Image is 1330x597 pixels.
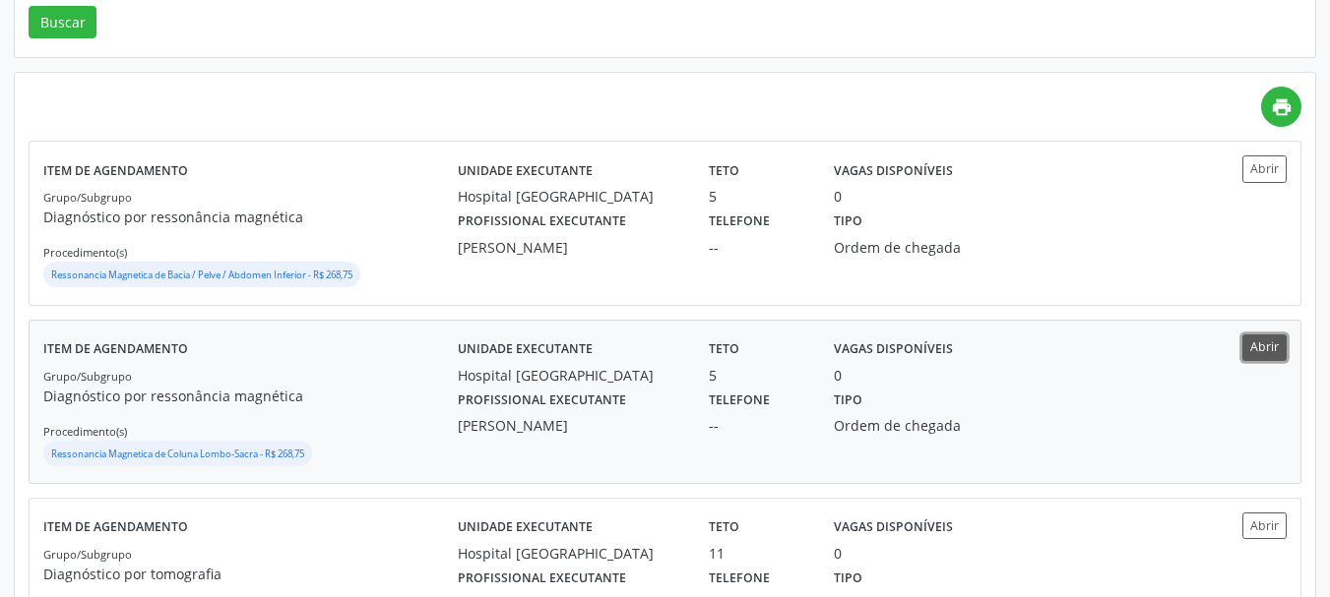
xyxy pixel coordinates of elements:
div: 11 [709,543,806,564]
label: Vagas disponíveis [834,512,953,543]
p: Diagnóstico por ressonância magnética [43,386,458,406]
div: -- [709,237,806,258]
label: Vagas disponíveis [834,334,953,365]
label: Tipo [834,207,862,237]
button: Buscar [29,6,96,39]
small: Grupo/Subgrupo [43,369,132,384]
button: Abrir [1242,155,1287,182]
label: Teto [709,512,739,543]
label: Teto [709,334,739,365]
small: Procedimento(s) [43,424,127,439]
label: Unidade executante [458,334,593,365]
label: Item de agendamento [43,512,188,543]
div: Hospital [GEOGRAPHIC_DATA] [458,186,681,207]
p: Diagnóstico por tomografia [43,564,458,584]
div: -- [709,415,806,436]
small: Ressonancia Magnetica de Coluna Lombo-Sacra - R$ 268,75 [51,448,304,460]
label: Profissional executante [458,386,626,416]
div: Hospital [GEOGRAPHIC_DATA] [458,543,681,564]
label: Telefone [709,207,770,237]
label: Vagas disponíveis [834,155,953,186]
label: Unidade executante [458,512,593,543]
div: Ordem de chegada [834,415,994,436]
label: Tipo [834,386,862,416]
div: 5 [709,186,806,207]
label: Teto [709,155,739,186]
div: [PERSON_NAME] [458,237,681,258]
p: Diagnóstico por ressonância magnética [43,207,458,227]
label: Telefone [709,386,770,416]
div: [PERSON_NAME] [458,415,681,436]
i: print [1271,96,1293,118]
label: Unidade executante [458,155,593,186]
button: Abrir [1242,512,1287,539]
div: Ordem de chegada [834,237,994,258]
label: Profissional executante [458,564,626,594]
div: 5 [709,365,806,386]
small: Grupo/Subgrupo [43,547,132,562]
small: Procedimento(s) [43,245,127,260]
button: Abrir [1242,334,1287,361]
small: Grupo/Subgrupo [43,190,132,205]
small: Ressonancia Magnetica de Bacia / Pelve / Abdomen Inferior - R$ 268,75 [51,269,352,281]
div: 0 [834,543,842,564]
a: print [1261,87,1301,127]
label: Telefone [709,564,770,594]
div: 0 [834,365,842,386]
div: 0 [834,186,842,207]
label: Item de agendamento [43,155,188,186]
label: Tipo [834,564,862,594]
label: Item de agendamento [43,334,188,365]
label: Profissional executante [458,207,626,237]
div: Hospital [GEOGRAPHIC_DATA] [458,365,681,386]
